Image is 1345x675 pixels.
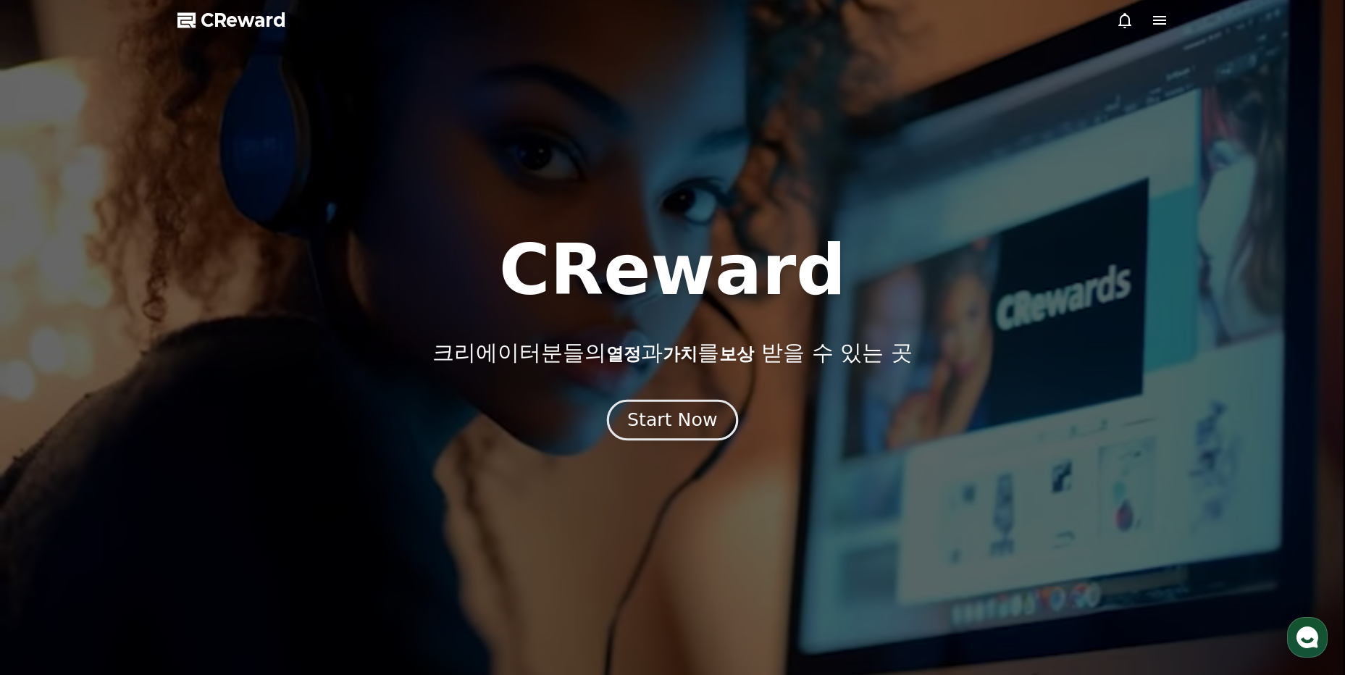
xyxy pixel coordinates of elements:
h1: CReward [499,235,846,305]
span: CReward [201,9,286,32]
div: Start Now [627,408,717,432]
span: 설정 [224,481,241,492]
span: 대화 [133,482,150,493]
span: 홈 [46,481,54,492]
a: 대화 [96,459,187,495]
a: 설정 [187,459,278,495]
a: CReward [177,9,286,32]
a: 홈 [4,459,96,495]
span: 가치 [663,344,697,364]
span: 열정 [606,344,641,364]
button: Start Now [607,400,738,441]
p: 크리에이터분들의 과 를 받을 수 있는 곳 [432,340,912,366]
a: Start Now [610,415,735,429]
span: 보상 [719,344,754,364]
